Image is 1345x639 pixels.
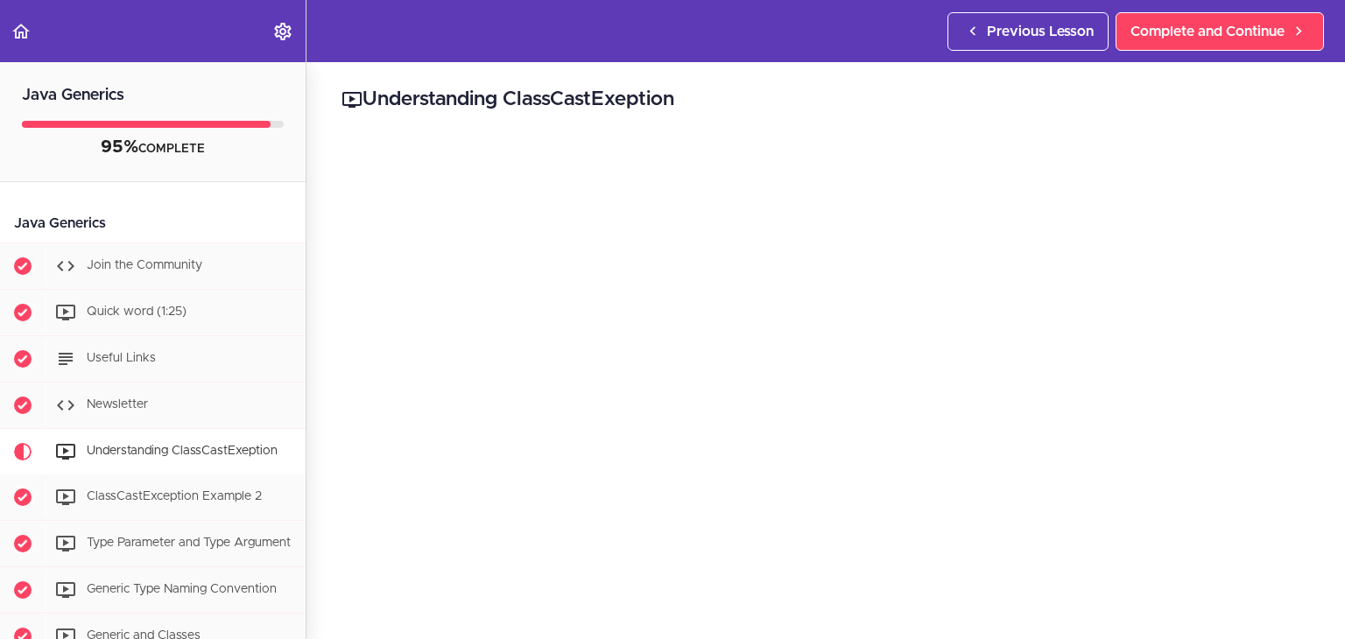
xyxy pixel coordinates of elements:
span: 95% [101,138,138,156]
span: ClassCastException Example 2 [87,490,262,502]
a: Previous Lesson [947,12,1109,51]
span: Quick word (1:25) [87,305,187,318]
span: Newsletter [87,398,148,411]
h2: Understanding ClassCastExeption [342,85,1310,115]
div: COMPLETE [22,137,284,159]
span: Type Parameter and Type Argument [87,537,291,549]
span: Generic Type Naming Convention [87,583,277,595]
svg: Settings Menu [272,21,293,42]
a: Complete and Continue [1116,12,1324,51]
span: Useful Links [87,352,156,364]
svg: Back to course curriculum [11,21,32,42]
span: Join the Community [87,259,202,271]
span: Understanding ClassCastExeption [87,445,278,457]
span: Complete and Continue [1130,21,1285,42]
span: Previous Lesson [987,21,1094,42]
